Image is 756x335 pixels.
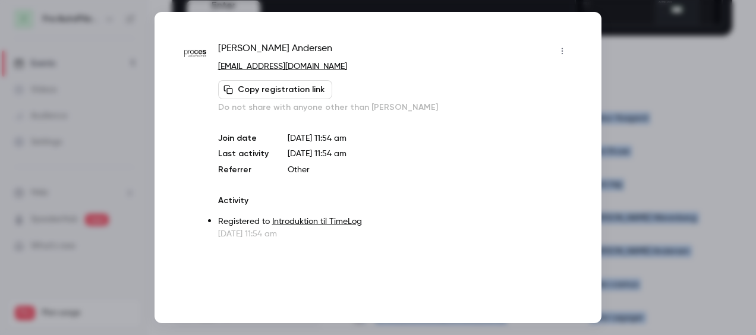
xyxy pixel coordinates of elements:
p: Referrer [218,164,269,176]
p: Other [288,164,572,176]
p: Activity [218,195,572,207]
p: [DATE] 11:54 am [288,132,572,144]
p: Registered to [218,216,572,228]
button: Copy registration link [218,80,332,99]
span: [PERSON_NAME] Andersen [218,42,332,61]
p: Do not share with anyone other than [PERSON_NAME] [218,102,572,113]
span: [DATE] 11:54 am [288,150,346,158]
img: procesark.dk [184,43,206,65]
p: Last activity [218,148,269,160]
a: Introduktion til TimeLog [272,217,362,226]
p: [DATE] 11:54 am [218,228,572,240]
p: Join date [218,132,269,144]
a: [EMAIL_ADDRESS][DOMAIN_NAME] [218,62,347,71]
